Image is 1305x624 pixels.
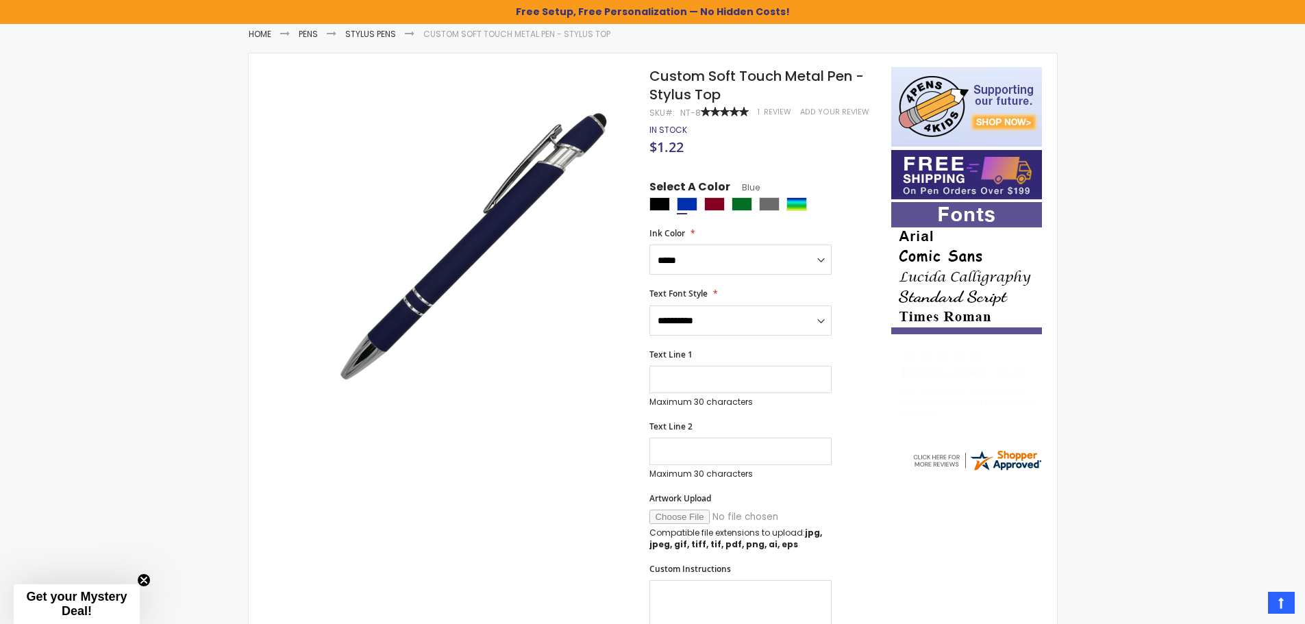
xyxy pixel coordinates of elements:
[730,182,760,193] span: Blue
[649,349,693,360] span: Text Line 1
[649,66,864,104] span: Custom Soft Touch Metal Pen - Stylus Top
[649,527,832,549] p: Compatible file extensions to upload:
[704,197,725,211] div: Burgundy
[758,107,793,117] a: 1 Review
[649,197,670,211] div: Black
[901,388,1034,417] div: Very easy site to use boyfriend wanted me to order pens for his business
[345,28,396,40] a: Stylus Pens
[649,492,711,504] span: Artwork Upload
[800,107,869,117] a: Add Your Review
[649,179,730,198] span: Select A Color
[649,227,685,239] span: Ink Color
[901,366,991,379] span: [PERSON_NAME]
[319,87,632,400] img: regal_rubber_blue_n_3_1_2.jpg
[891,67,1042,147] img: 4pens 4 kids
[649,107,675,118] strong: SKU
[1012,366,1113,379] span: [GEOGRAPHIC_DATA]
[759,197,780,211] div: Grey
[891,150,1042,199] img: Free shipping on orders over $199
[911,464,1043,475] a: 4pens.com certificate URL
[649,125,687,136] div: Availability
[249,28,271,40] a: Home
[649,138,684,156] span: $1.22
[26,590,127,618] span: Get your Mystery Deal!
[732,197,752,211] div: Green
[649,527,822,549] strong: jpg, jpeg, gif, tiff, tif, pdf, png, ai, eps
[649,288,708,299] span: Text Font Style
[423,29,610,40] li: Custom Soft Touch Metal Pen - Stylus Top
[14,584,140,624] div: Get your Mystery Deal!Close teaser
[649,124,687,136] span: In stock
[299,28,318,40] a: Pens
[991,366,1113,379] span: - ,
[758,107,760,117] span: 1
[649,563,731,575] span: Custom Instructions
[764,107,791,117] span: Review
[786,197,807,211] div: Assorted
[649,469,832,479] p: Maximum 30 characters
[1192,587,1305,624] iframe: Google Customer Reviews
[911,448,1043,473] img: 4pens.com widget logo
[677,197,697,211] div: Blue
[680,108,701,118] div: NT-8
[649,421,693,432] span: Text Line 2
[891,202,1042,334] img: font-personalization-examples
[137,573,151,587] button: Close teaser
[701,107,749,116] div: 100%
[997,366,1010,379] span: OK
[649,397,832,408] p: Maximum 30 characters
